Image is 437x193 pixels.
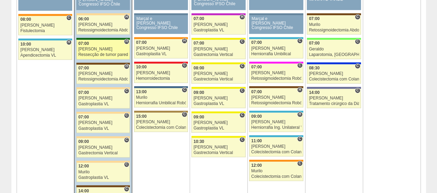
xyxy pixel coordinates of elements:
[78,52,128,57] div: Ressecção de tumor parede abdominal pélvica
[307,62,361,64] div: Key: São Luiz - Itaim
[193,151,244,155] div: Gastrectomia Vertical
[239,137,245,142] span: Consultório
[76,138,130,157] a: C 09:00 [PERSON_NAME] Gastrectomia Vertical
[249,39,303,58] a: C 07:00 [PERSON_NAME] Herniorrafia Umbilical
[191,38,245,40] div: Key: Santa Rita
[136,114,147,119] span: 15:00
[193,145,244,149] div: [PERSON_NAME]
[124,162,129,167] span: Consultório
[193,102,244,106] div: Gastroplastia VL
[297,62,302,68] span: Consultório
[193,22,244,27] div: [PERSON_NAME]
[249,64,303,83] a: C 07:00 [PERSON_NAME] Retossigmoidectomia Robótica
[66,15,72,20] span: Consultório
[134,64,188,83] a: C 10:00 [PERSON_NAME] Hemorroidectomia
[239,112,245,118] span: Consultório
[76,161,130,163] div: Key: Bartira
[191,15,245,35] a: H 07:00 [PERSON_NAME] Gastroplastia VL
[193,28,244,32] div: Gastroplastia VL
[309,102,359,106] div: Tratamento cirúrgico da Diástase do reto abdomem
[66,39,72,45] span: Hospital
[182,112,187,117] span: Consultório
[20,42,31,47] span: 10:00
[134,39,188,58] a: H 07:00 [PERSON_NAME] Gastroplastia VL
[309,22,359,27] div: Murilo
[182,38,187,44] span: Hospital
[191,40,245,59] a: C 07:00 [PERSON_NAME] Gastrectomia Vertical
[307,38,361,40] div: Key: Brasil
[251,52,301,56] div: Herniorrafia Umbilical
[76,114,130,133] a: C 07:00 [PERSON_NAME] Gastroplastia VL
[251,150,301,154] div: Colecistectomia com Colangiografia VL
[249,162,303,181] a: C 12:00 Murilo Colecistectomia com Colangiografia VL
[307,40,361,59] a: C 07:00 Geraldo Laparotomia, [GEOGRAPHIC_DATA], Drenagem, Bridas VL
[134,86,188,88] div: Key: São Luiz - Jabaquara
[309,71,359,76] div: [PERSON_NAME]
[193,16,204,21] span: 07:00
[78,151,128,155] div: Gastrectomia Vertical
[239,39,245,44] span: Consultório
[134,37,188,39] div: Key: São Luiz - SCS
[297,136,302,142] span: Consultório
[78,145,128,150] div: [PERSON_NAME]
[251,89,262,94] span: 07:00
[78,77,128,81] div: Retossigmoidectomia Abdominal VL
[309,90,320,95] span: 14:00
[20,48,70,52] div: [PERSON_NAME]
[78,96,128,100] div: [PERSON_NAME]
[134,88,188,107] a: C 13:00 Murilo Herniorrafia Umbilical Robótica
[18,14,72,16] div: Key: São Luiz - SCS
[249,37,303,39] div: Key: Neomater
[136,120,186,124] div: [PERSON_NAME]
[251,120,301,124] div: [PERSON_NAME]
[134,13,188,15] div: Key: Aviso
[309,66,320,70] span: 08:30
[78,17,89,21] span: 06:00
[251,138,262,143] span: 11:00
[193,126,244,131] div: Gastroplastia VL
[134,61,188,64] div: Key: Assunção
[251,169,301,173] div: Murilo
[191,89,245,108] a: C 09:00 [PERSON_NAME] Gastroplastia VL
[124,137,129,143] span: Consultório
[134,15,188,34] a: Marçal e [PERSON_NAME] Congresso IFSO Chile
[239,14,245,20] span: Hospital
[249,110,303,113] div: Key: Neomater
[309,41,320,46] span: 07:00
[136,76,186,81] div: Hemorroidectomia
[76,65,130,84] a: H 07:00 [PERSON_NAME] Retossigmoidectomia Abdominal VL
[309,16,320,21] span: 07:00
[136,40,147,45] span: 07:00
[20,23,70,28] div: [PERSON_NAME]
[191,136,245,138] div: Key: Santa Rita
[355,63,360,69] span: Consultório
[193,77,244,81] div: Gastrectomia Vertical
[193,66,204,70] span: 08:00
[307,87,361,89] div: Key: Vila Nova Star
[191,113,245,133] a: C 09:00 [PERSON_NAME] Gastroplastia VL
[307,15,361,35] a: C 07:00 Murilo Retossigmoidectomia Abdominal VL
[193,96,244,100] div: [PERSON_NAME]
[307,13,361,15] div: Key: Santa Joana
[136,125,186,130] div: Colecistectomia com Colangiografia VL
[78,71,128,76] div: [PERSON_NAME]
[78,28,128,32] div: Retossigmoidectomia Abdominal VL
[251,144,301,149] div: [PERSON_NAME]
[193,120,244,125] div: [PERSON_NAME]
[78,90,89,95] span: 07:00
[251,163,262,168] span: 12:00
[193,90,204,95] span: 09:00
[136,101,186,105] div: Herniorrafia Umbilical Robótica
[134,113,188,132] a: C 15:00 [PERSON_NAME] Colecistectomia com Colangiografia VL
[124,39,129,44] span: Hospital
[18,38,72,40] div: Key: Neomater
[78,175,128,180] div: Gastroplastia VL
[124,14,129,20] span: Hospital
[78,120,128,125] div: [PERSON_NAME]
[307,64,361,84] a: C 08:30 [PERSON_NAME] Colecistectomia com Colangiografia VL
[307,89,361,108] a: C 14:00 [PERSON_NAME] Tratamento cirúrgico da Diástase do reto abdomem
[249,88,303,107] a: H 07:00 [PERSON_NAME] Retossigmoidectomia Robótica
[78,22,128,27] div: [PERSON_NAME]
[193,47,244,51] div: [PERSON_NAME]
[249,86,303,88] div: Key: Santa Joana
